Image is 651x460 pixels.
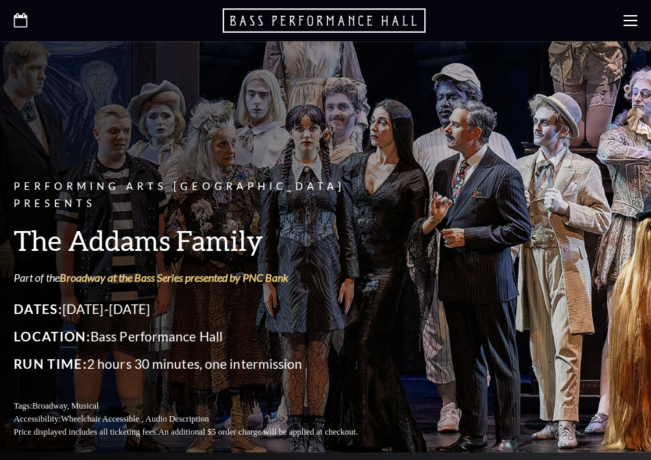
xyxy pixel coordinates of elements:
span: Run Time: [14,356,87,372]
p: Part of the [14,270,391,285]
p: Accessibility: [14,413,391,426]
p: Tags: [14,400,391,413]
p: [DATE]-[DATE] [14,298,391,320]
span: Dates: [14,301,62,317]
p: Bass Performance Hall [14,326,391,348]
p: 2 hours 30 minutes, one intermission [14,353,391,375]
span: Location: [14,328,90,344]
p: Performing Arts [GEOGRAPHIC_DATA] Presents [14,178,391,213]
span: Wheelchair Accessible , Audio Description [61,414,209,424]
a: Broadway at the Bass Series presented by PNC Bank [60,271,288,284]
span: Broadway, Musical [32,401,99,411]
span: An additional $5 order charge will be applied at checkout. [158,427,358,437]
p: Price displayed includes all ticketing fees. [14,426,391,439]
h3: The Addams Family [14,223,391,258]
